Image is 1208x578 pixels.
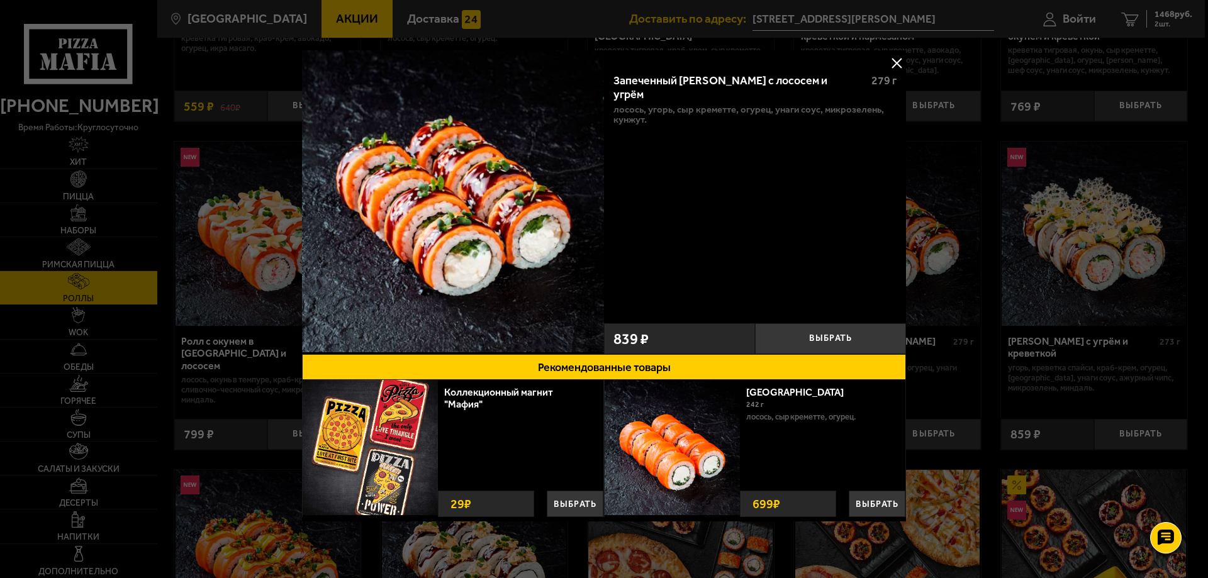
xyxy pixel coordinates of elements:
strong: 29 ₽ [447,491,474,516]
span: 242 г [746,400,764,409]
p: лосось, Сыр креметте, огурец. [746,411,896,423]
button: Выбрать [547,491,603,517]
img: Запеченный ролл Гурмэ с лососем и угрём [302,50,604,352]
button: Выбрать [849,491,905,517]
button: Рекомендованные товары [302,354,906,380]
p: лосось, угорь, Сыр креметте, огурец, унаги соус, микрозелень, кунжут. [613,104,897,125]
a: Запеченный ролл Гурмэ с лососем и угрём [302,50,604,354]
button: Выбрать [755,323,906,354]
div: Запеченный [PERSON_NAME] с лососем и угрём [613,74,861,101]
strong: 699 ₽ [749,491,783,516]
a: [GEOGRAPHIC_DATA] [746,386,856,398]
span: 839 ₽ [613,331,649,347]
a: Коллекционный магнит "Мафия" [444,386,553,410]
span: 279 г [871,74,897,87]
